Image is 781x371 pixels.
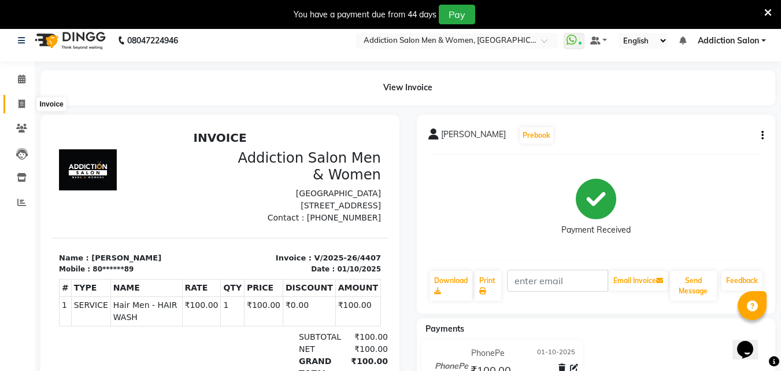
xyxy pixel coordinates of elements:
[130,153,169,170] th: RATE
[61,173,128,197] span: Hair Men - HAIR WASH
[231,153,283,170] th: DISCOUNT
[193,153,231,170] th: PRICE
[425,324,464,334] span: Payments
[698,35,759,47] span: Addiction Salon
[175,126,330,138] p: Invoice : V/2025-26/4407
[7,138,38,148] div: Mobile :
[441,128,506,145] span: [PERSON_NAME]
[40,70,775,105] div: View Invoice
[169,153,193,170] th: QTY
[7,280,329,290] p: Please visit again !
[288,229,336,254] div: ₹100.00
[520,127,553,144] button: Prebook
[732,325,769,359] iframe: chat widget
[721,271,763,291] a: Feedback
[8,153,20,170] th: #
[471,347,505,359] span: PhonePe
[475,271,501,301] a: Print
[561,224,631,236] div: Payment Received
[19,153,58,170] th: TYPE
[175,61,330,86] p: [GEOGRAPHIC_DATA][STREET_ADDRESS]
[288,217,336,229] div: ₹100.00
[7,126,161,138] p: Name : [PERSON_NAME]
[283,153,328,170] th: AMOUNT
[36,97,66,111] div: Invoice
[240,217,288,229] div: NET
[169,170,193,200] td: 1
[283,170,328,200] td: ₹100.00
[430,271,472,301] a: Download
[259,138,283,148] div: Date :
[670,271,717,301] button: Send Message
[288,205,336,217] div: ₹100.00
[7,295,329,305] div: Generated By : at 01/10/2025
[58,153,130,170] th: NAME
[8,170,20,200] td: 1
[231,170,283,200] td: ₹0.00
[240,205,288,217] div: SUBTOTAL
[138,296,201,304] span: Addiction Salon
[19,170,58,200] td: SERVICE
[294,9,436,21] div: You have a payment due from 44 days
[507,270,608,292] input: enter email
[240,229,288,254] div: GRAND TOTAL
[175,86,330,98] p: Contact : [PHONE_NUMBER]
[285,138,329,148] div: 01/10/2025
[288,254,336,266] div: ₹100.00
[609,271,668,291] button: Email Invoice
[537,347,575,359] span: 01-10-2025
[439,5,475,24] button: Pay
[175,23,330,57] h3: Addiction Salon Men & Women
[193,170,231,200] td: ₹100.00
[130,170,169,200] td: ₹100.00
[7,5,329,19] h2: INVOICE
[240,254,288,266] div: Paid
[29,24,109,57] img: logo
[127,24,178,57] b: 08047224946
